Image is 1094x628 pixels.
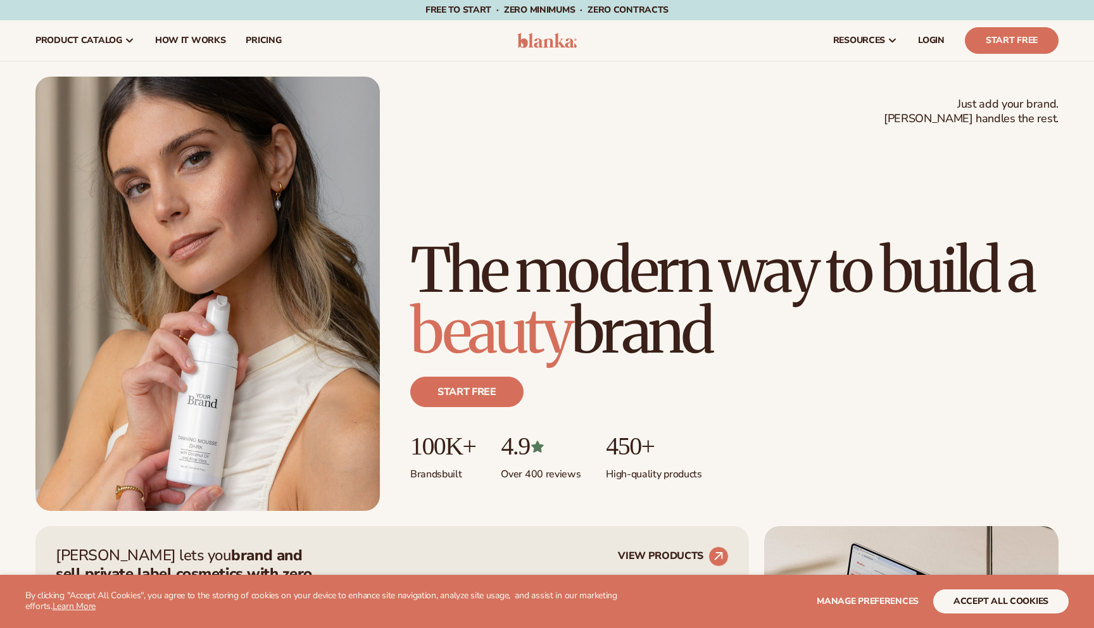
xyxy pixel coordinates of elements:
p: 450+ [606,432,701,460]
strong: brand and sell private label cosmetics with zero hassle [56,545,312,602]
a: pricing [236,20,291,61]
h1: The modern way to build a brand [410,240,1059,361]
a: Learn More [53,600,96,612]
button: accept all cookies [933,589,1069,613]
a: product catalog [25,20,145,61]
span: Manage preferences [817,595,919,607]
a: Start Free [965,27,1059,54]
a: resources [823,20,908,61]
p: High-quality products [606,460,701,481]
button: Manage preferences [817,589,919,613]
a: Start free [410,377,524,407]
p: 4.9 [501,432,581,460]
span: LOGIN [918,35,945,46]
span: pricing [246,35,281,46]
img: Female holding tanning mousse. [35,77,380,511]
p: By clicking "Accept All Cookies", you agree to the storing of cookies on your device to enhance s... [25,591,650,612]
p: Over 400 reviews [501,460,581,481]
a: LOGIN [908,20,955,61]
p: 100K+ [410,432,475,460]
a: How It Works [145,20,236,61]
span: beauty [410,293,571,369]
span: product catalog [35,35,122,46]
p: [PERSON_NAME] lets you —zero inventory, zero upfront costs, and we handle fulfillment for you. [56,546,328,619]
span: How It Works [155,35,226,46]
span: resources [833,35,885,46]
span: Just add your brand. [PERSON_NAME] handles the rest. [884,97,1059,127]
a: VIEW PRODUCTS [618,546,729,567]
img: logo [517,33,577,48]
span: Free to start · ZERO minimums · ZERO contracts [425,4,669,16]
p: Brands built [410,460,475,481]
